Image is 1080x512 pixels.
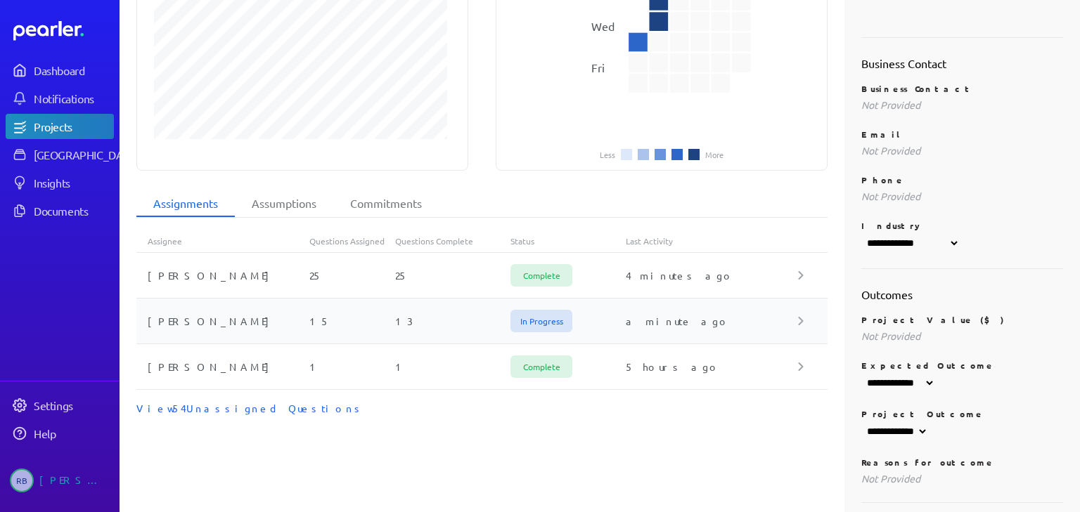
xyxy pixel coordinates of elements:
[861,98,920,111] span: Not Provided
[395,268,510,282] div: 25
[136,190,235,217] li: Assignments
[395,360,510,374] div: 1
[861,457,1064,468] p: Reasons for outcome
[6,58,114,83] a: Dashboard
[6,86,114,111] a: Notifications
[34,426,112,440] div: Help
[6,142,114,167] a: [GEOGRAPHIC_DATA]
[861,190,920,202] span: Not Provided
[10,468,34,492] span: Ryan Baird
[510,310,572,332] span: In Progress
[626,360,799,374] div: 5 hours ago
[861,174,1064,185] p: Phone
[861,83,1064,94] p: Business Contact
[34,176,112,190] div: Insights
[309,314,396,328] div: 15
[6,198,114,223] a: Documents
[600,150,615,159] li: Less
[861,129,1064,140] p: Email
[136,268,309,282] div: [PERSON_NAME]
[13,21,114,41] a: Dashboard
[861,472,920,485] span: Not Provided
[861,55,1064,72] h2: Business Contact
[861,329,920,342] span: Not Provided
[591,19,615,33] text: Wed
[510,355,572,378] span: Complete
[626,235,799,247] div: Last Activity
[510,235,626,247] div: Status
[309,360,396,374] div: 1
[136,235,309,247] div: Assignee
[861,144,920,157] span: Not Provided
[34,398,112,412] div: Settings
[395,235,510,247] div: Questions Complete
[309,235,396,247] div: Questions Assigned
[34,119,112,133] div: Projects
[6,421,114,446] a: Help
[510,264,572,287] span: Complete
[861,220,1064,231] p: Industry
[6,463,114,498] a: RB[PERSON_NAME]
[6,393,114,418] a: Settings
[626,314,799,328] div: a minute ago
[395,314,510,328] div: 13
[861,360,1064,371] p: Expected Outcome
[333,190,439,217] li: Commitments
[309,268,396,282] div: 25
[136,401,828,415] div: View 54 Unassigned Questions
[136,360,309,374] div: [PERSON_NAME]
[34,91,112,105] div: Notifications
[591,60,605,74] text: Fri
[6,170,114,195] a: Insights
[136,314,309,328] div: [PERSON_NAME]
[39,468,110,492] div: [PERSON_NAME]
[34,63,112,77] div: Dashboard
[626,268,799,282] div: 4 minutes ago
[705,150,724,159] li: More
[861,286,1064,303] h2: Outcomes
[34,147,139,162] div: [GEOGRAPHIC_DATA]
[861,314,1064,325] p: Project Value ($)
[861,408,1064,419] p: Project Outcome
[6,114,114,139] a: Projects
[34,204,112,218] div: Documents
[235,190,333,217] li: Assumptions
